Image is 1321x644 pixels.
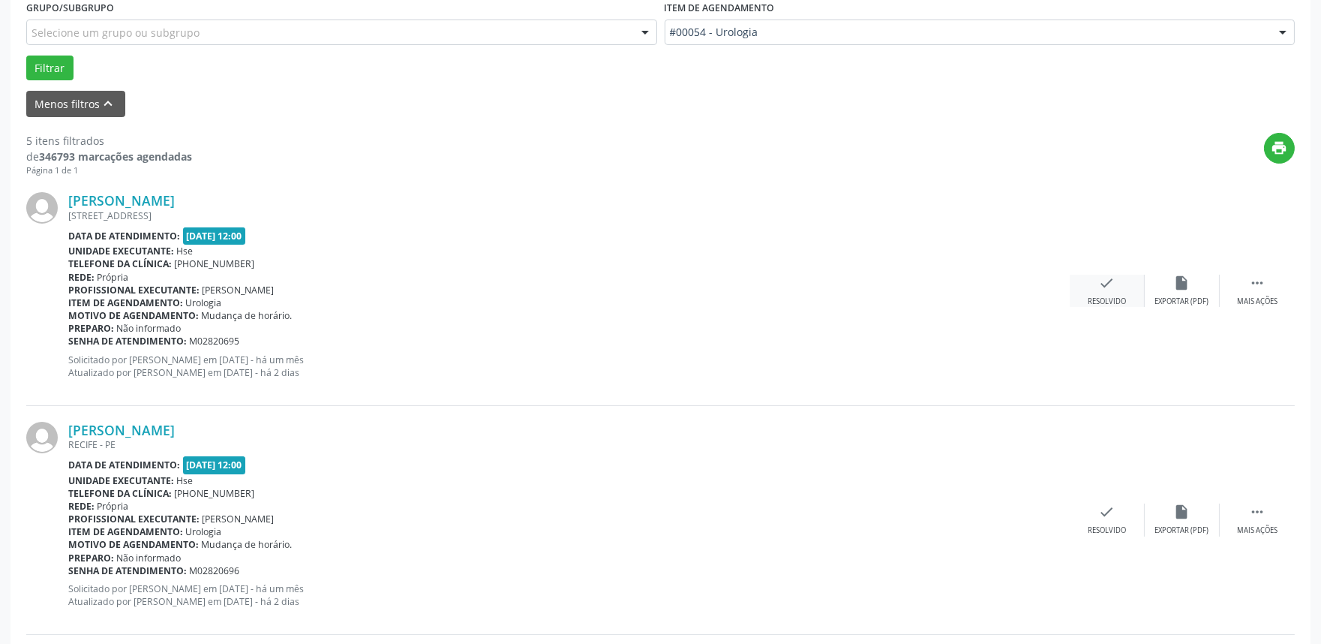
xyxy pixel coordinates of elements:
i: insert_drive_file [1174,504,1190,520]
i: check [1099,504,1115,520]
b: Rede: [68,500,95,513]
b: Rede: [68,271,95,284]
span: Não informado [117,322,182,335]
div: Exportar (PDF) [1155,525,1209,536]
div: Exportar (PDF) [1155,296,1209,307]
span: Mudança de horário. [202,309,293,322]
i:  [1249,275,1265,291]
p: Solicitado por [PERSON_NAME] em [DATE] - há um mês Atualizado por [PERSON_NAME] em [DATE] - há 2 ... [68,354,1070,379]
span: Própria [98,271,129,284]
i: insert_drive_file [1174,275,1190,291]
b: Unidade executante: [68,474,174,487]
span: Não informado [117,552,182,564]
div: Página 1 de 1 [26,164,192,177]
b: Profissional executante: [68,284,200,296]
span: [DATE] 12:00 [183,456,246,474]
b: Senha de atendimento: [68,564,187,577]
b: Preparo: [68,322,114,335]
a: [PERSON_NAME] [68,192,175,209]
div: [STREET_ADDRESS] [68,209,1070,222]
div: de [26,149,192,164]
span: Hse [177,245,194,257]
b: Profissional executante: [68,513,200,525]
b: Telefone da clínica: [68,487,172,500]
span: Hse [177,474,194,487]
span: [DATE] 12:00 [183,227,246,245]
button: Menos filtroskeyboard_arrow_up [26,91,125,117]
span: Urologia [186,296,222,309]
b: Telefone da clínica: [68,257,172,270]
i: print [1271,140,1288,156]
b: Motivo de agendamento: [68,309,199,322]
span: [PERSON_NAME] [203,513,275,525]
i:  [1249,504,1265,520]
b: Data de atendimento: [68,459,180,471]
b: Item de agendamento: [68,525,183,538]
span: Mudança de horário. [202,538,293,551]
span: Selecione um grupo ou subgrupo [32,25,200,41]
span: [PERSON_NAME] [203,284,275,296]
i: keyboard_arrow_up [101,95,117,112]
button: print [1264,133,1295,164]
p: Solicitado por [PERSON_NAME] em [DATE] - há um mês Atualizado por [PERSON_NAME] em [DATE] - há 2 ... [68,582,1070,608]
span: M02820695 [190,335,240,348]
div: Mais ações [1237,525,1277,536]
i: check [1099,275,1115,291]
img: img [26,192,58,224]
span: Urologia [186,525,222,538]
div: 5 itens filtrados [26,133,192,149]
div: Resolvido [1088,525,1126,536]
span: [PHONE_NUMBER] [175,257,255,270]
b: Preparo: [68,552,114,564]
a: [PERSON_NAME] [68,422,175,438]
button: Filtrar [26,56,74,81]
span: Própria [98,500,129,513]
b: Data de atendimento: [68,230,180,242]
strong: 346793 marcações agendadas [39,149,192,164]
b: Unidade executante: [68,245,174,257]
b: Senha de atendimento: [68,335,187,348]
b: Item de agendamento: [68,296,183,309]
b: Motivo de agendamento: [68,538,199,551]
span: #00054 - Urologia [670,25,1265,40]
span: M02820696 [190,564,240,577]
div: Mais ações [1237,296,1277,307]
div: RECIFE - PE [68,438,1070,451]
div: Resolvido [1088,296,1126,307]
img: img [26,422,58,453]
span: [PHONE_NUMBER] [175,487,255,500]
